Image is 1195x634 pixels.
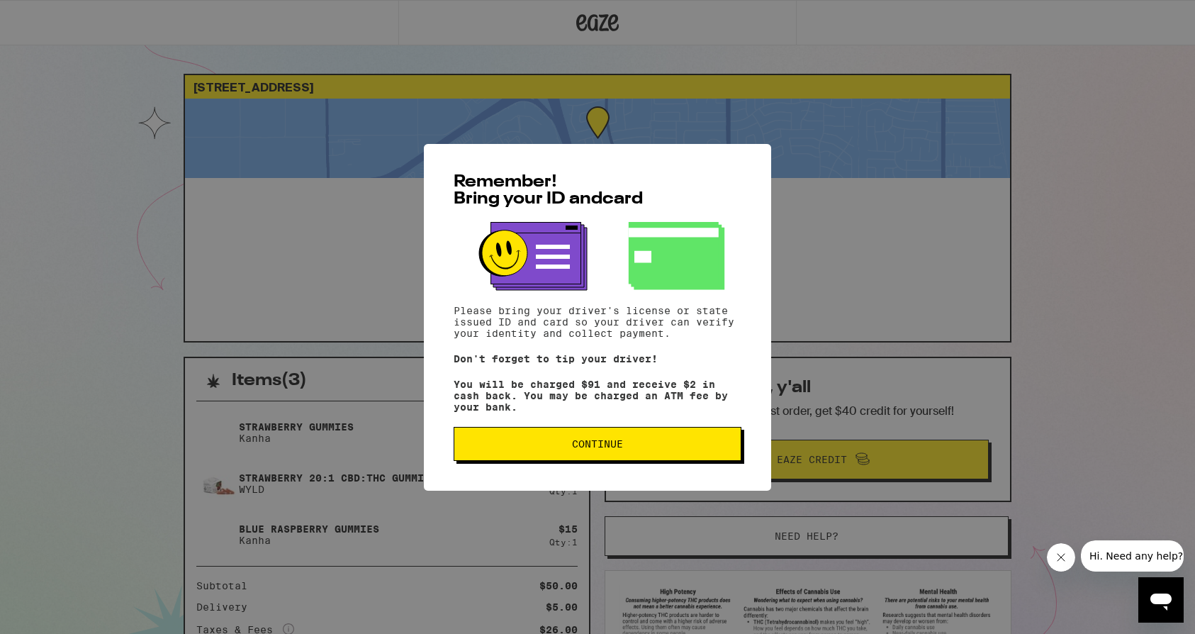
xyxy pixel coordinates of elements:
[454,379,741,413] p: You will be charged $91 and receive $2 in cash back. You may be charged an ATM fee by your bank.
[454,305,741,339] p: Please bring your driver's license or state issued ID and card so your driver can verify your ide...
[1047,543,1075,572] iframe: Close message
[572,439,623,449] span: Continue
[1138,577,1184,623] iframe: Button to launch messaging window
[454,174,643,208] span: Remember! Bring your ID and card
[454,427,741,461] button: Continue
[454,353,741,365] p: Don't forget to tip your driver!
[1081,540,1184,572] iframe: Message from company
